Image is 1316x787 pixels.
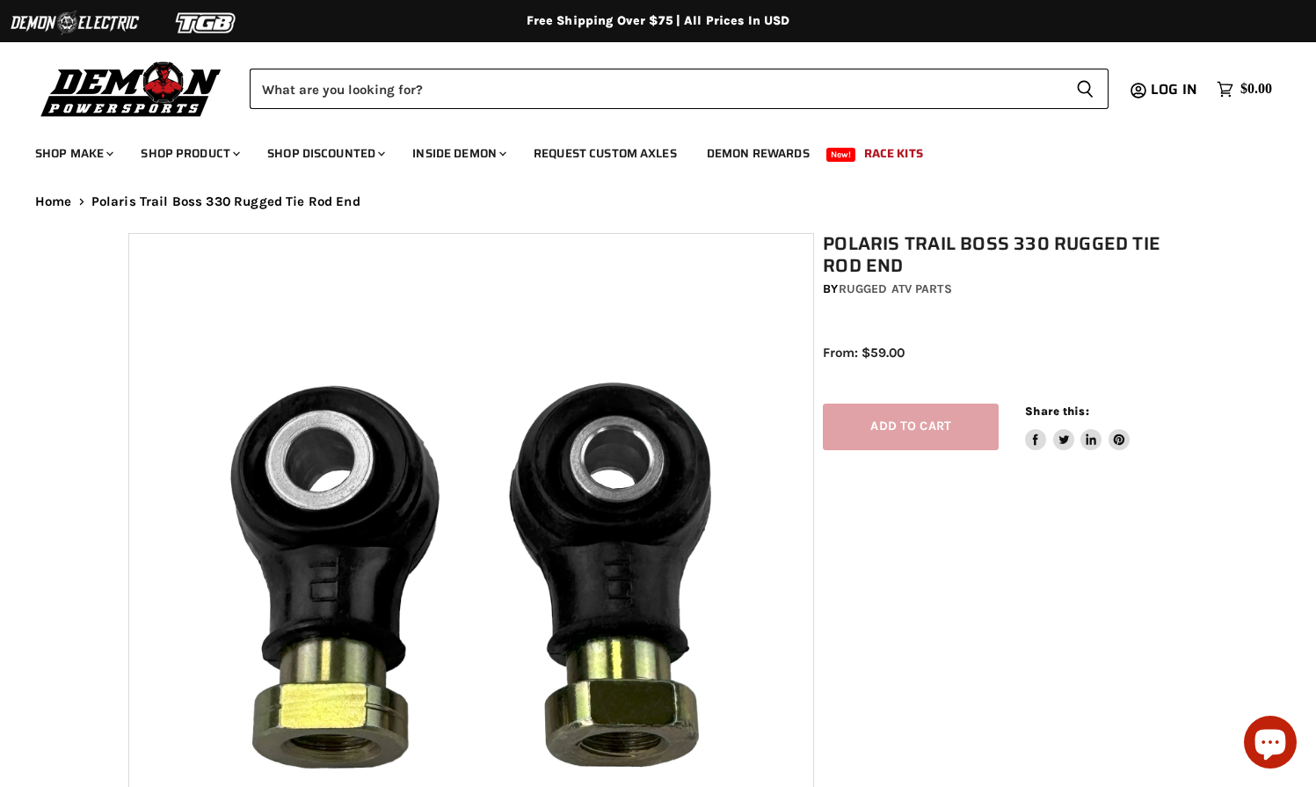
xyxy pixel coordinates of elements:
[826,148,856,162] span: New!
[35,57,228,120] img: Demon Powersports
[1151,78,1197,100] span: Log in
[520,135,690,171] a: Request Custom Axles
[851,135,936,171] a: Race Kits
[823,280,1196,299] div: by
[1062,69,1109,109] button: Search
[839,281,952,296] a: Rugged ATV Parts
[22,135,124,171] a: Shop Make
[823,345,905,361] span: From: $59.00
[694,135,823,171] a: Demon Rewards
[254,135,396,171] a: Shop Discounted
[823,233,1196,277] h1: Polaris Trail Boss 330 Rugged Tie Rod End
[141,6,273,40] img: TGB Logo 2
[35,194,72,209] a: Home
[1025,404,1130,450] aside: Share this:
[1143,82,1208,98] a: Log in
[1025,404,1088,418] span: Share this:
[127,135,251,171] a: Shop Product
[399,135,517,171] a: Inside Demon
[91,194,360,209] span: Polaris Trail Boss 330 Rugged Tie Rod End
[250,69,1062,109] input: Search
[1239,716,1302,773] inbox-online-store-chat: Shopify online store chat
[9,6,141,40] img: Demon Electric Logo 2
[1240,81,1272,98] span: $0.00
[22,128,1268,171] ul: Main menu
[250,69,1109,109] form: Product
[1208,77,1281,102] a: $0.00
